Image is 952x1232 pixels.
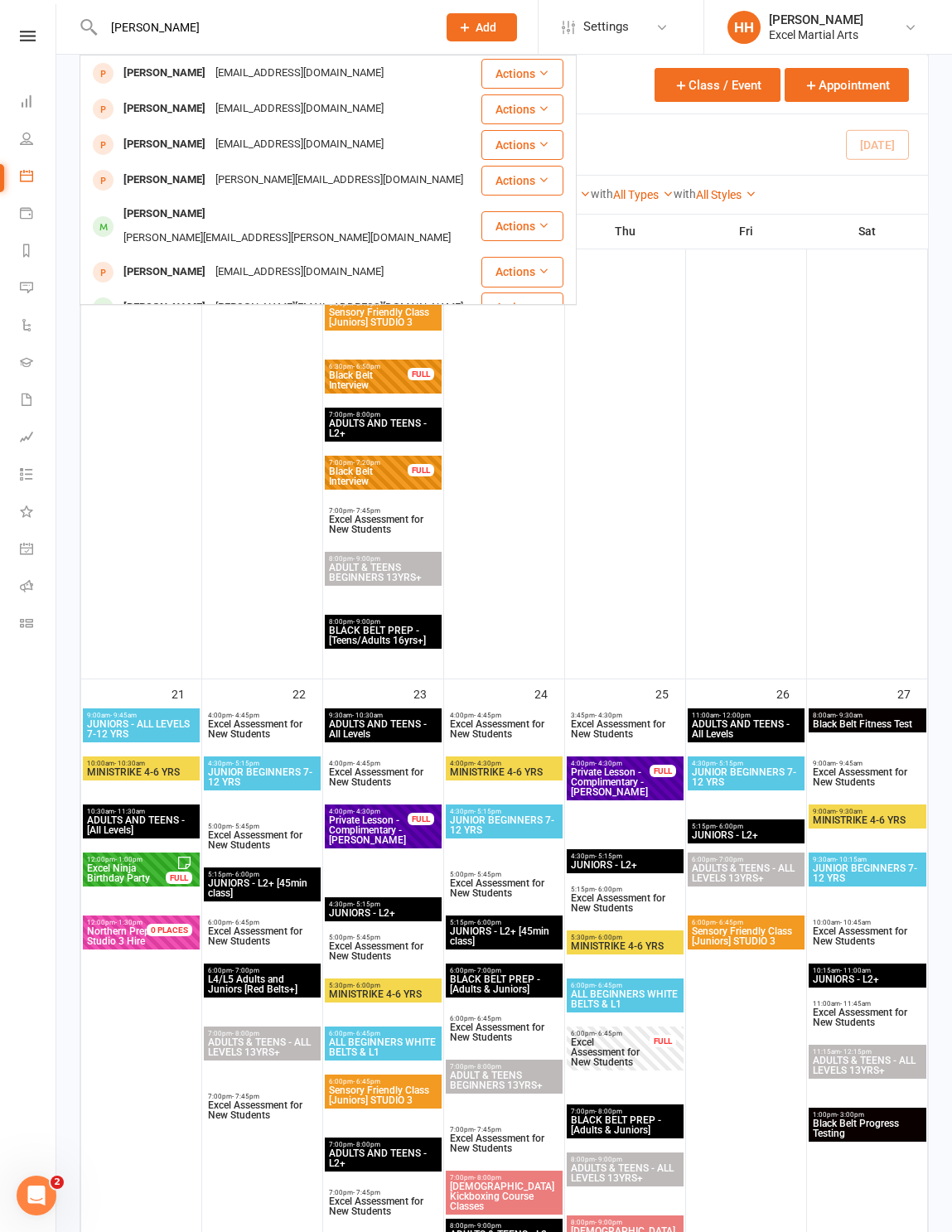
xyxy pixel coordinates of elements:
[812,719,923,729] span: Black Belt Fitness Test
[595,853,622,860] span: - 5:15pm
[474,808,501,815] span: - 5:15pm
[118,168,210,192] div: [PERSON_NAME]
[207,926,317,946] span: Excel Assessment for New Students
[769,12,863,27] div: [PERSON_NAME]
[353,808,380,815] span: - 4:30pm
[172,679,201,707] div: 21
[210,168,468,192] div: [PERSON_NAME][EMAIL_ADDRESS][DOMAIN_NAME]
[570,982,680,989] span: 6:00pm
[570,1219,680,1226] span: 8:00pm
[570,1115,680,1135] span: BLACK BELT PREP - [Adults & Juniors]
[353,760,380,767] span: - 4:45pm
[691,719,801,739] span: ADULTS AND TEENS - All Levels
[696,188,756,201] a: All Styles
[807,214,928,249] th: Sat
[686,214,807,249] th: Fri
[328,760,438,767] span: 4:00pm
[328,363,408,370] span: 6:30pm
[474,760,501,767] span: - 4:30pm
[328,555,438,563] span: 8:00pm
[328,466,408,486] span: Black Belt Interview
[840,1048,872,1056] span: - 12:15pm
[691,830,801,840] span: JUNIORS - L2+
[207,974,317,994] span: L4/L5 Adults and Juniors [Red Belts+]
[232,1093,259,1100] span: - 7:45pm
[328,1037,438,1057] span: ALL BEGINNERS WHITE BELTS & L1
[328,719,438,739] span: ADULTS AND TEENS - All Levels
[716,856,743,863] span: - 7:00pm
[449,712,559,719] span: 4:00pm
[99,16,425,39] input: Search...
[353,1141,380,1148] span: - 8:00pm
[328,1196,438,1216] span: Excel Assessment for New Students
[328,908,438,918] span: JUNIORS - L2+
[353,1189,380,1196] span: - 7:45pm
[716,760,743,767] span: - 5:15pm
[86,856,167,863] span: 12:00pm
[716,823,743,830] span: - 6:00pm
[118,260,210,284] div: [PERSON_NAME]
[328,989,438,999] span: MINISTRIKE 4-6 YRS
[812,1048,923,1056] span: 11:15am
[449,1133,559,1153] span: Excel Assessment for New Students
[210,97,389,121] div: [EMAIL_ADDRESS][DOMAIN_NAME]
[650,1035,676,1047] div: FULL
[207,1037,317,1057] span: ADULTS & TEENS - ALL LEVELS 13YRS+
[897,679,927,707] div: 27
[408,368,434,380] div: FULL
[481,166,563,196] button: Actions
[449,926,559,946] span: JUNIORS - L2+ [45min class]
[110,712,137,719] span: - 9:45am
[353,555,380,563] span: - 9:00pm
[86,808,196,815] span: 10:30am
[449,1070,559,1090] span: ADULT & TEENS BEGINNERS 13YRS+
[776,679,806,707] div: 26
[570,886,680,893] span: 5:15pm
[207,878,317,898] span: JUNIORS - L2+ [45min class]
[449,967,559,974] span: 6:00pm
[449,719,559,739] span: Excel Assessment for New Students
[474,1126,501,1133] span: - 7:45pm
[232,760,259,767] span: - 5:15pm
[86,712,196,719] span: 9:00am
[328,1078,438,1085] span: 6:00pm
[86,760,196,767] span: 10:00am
[207,767,317,787] span: JUNIOR BEGINNERS 7-12 YRS
[328,618,438,626] span: 8:00pm
[449,1181,559,1211] span: [DEMOGRAPHIC_DATA] Kickboxing Course Classes
[812,767,923,787] span: Excel Assessment for New Students
[328,815,408,845] span: Private Lesson - Complimentary - [PERSON_NAME]
[118,133,210,157] div: [PERSON_NAME]
[353,507,380,515] span: - 7:45pm
[570,934,680,941] span: 5:30pm
[691,919,801,926] span: 6:00pm
[413,679,443,707] div: 23
[565,214,686,249] th: Thu
[655,68,780,102] button: Class / Event
[328,1085,438,1105] span: Sensory Friendly Class [Juniors] STUDIO 3
[328,934,438,941] span: 5:00pm
[481,292,563,322] button: Actions
[591,187,613,201] strong: with
[449,1063,559,1070] span: 7:00pm
[207,871,317,878] span: 5:15pm
[86,919,167,926] span: 12:00pm
[353,1030,380,1037] span: - 6:45pm
[115,856,143,863] span: - 1:00pm
[115,919,143,926] span: - 1:30pm
[232,712,259,719] span: - 4:45pm
[534,679,564,707] div: 24
[207,1030,317,1037] span: 7:00pm
[570,767,650,797] span: Private Lesson - Complimentary - [PERSON_NAME]
[17,1176,56,1215] iframe: Intercom live chat
[613,188,674,201] a: All Types
[595,760,622,767] span: - 4:30pm
[716,919,743,926] span: - 6:45pm
[595,1219,622,1226] span: - 9:00pm
[20,159,57,196] a: Calendar
[785,68,909,102] button: Appointment
[769,27,863,42] div: Excel Martial Arts
[595,1030,622,1037] span: - 6:45pm
[476,21,496,34] span: Add
[353,934,380,941] span: - 5:45pm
